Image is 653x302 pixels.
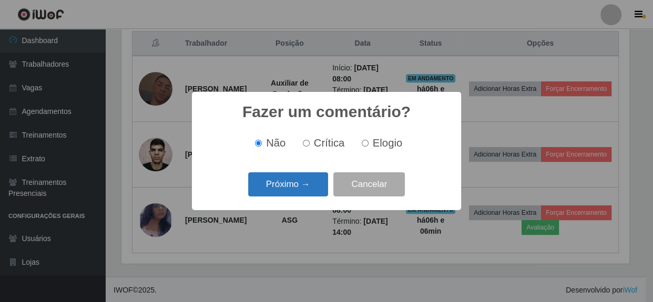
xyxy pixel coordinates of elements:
[373,137,402,149] span: Elogio
[248,172,328,197] button: Próximo →
[266,137,285,149] span: Não
[255,140,262,147] input: Não
[242,102,411,121] h2: Fazer um comentário?
[362,140,369,147] input: Elogio
[333,172,405,197] button: Cancelar
[303,140,310,147] input: Crítica
[314,137,345,149] span: Crítica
